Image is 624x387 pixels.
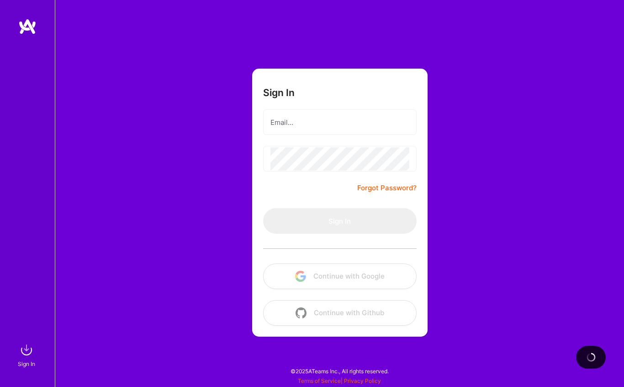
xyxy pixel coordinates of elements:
[295,271,306,282] img: icon
[17,341,36,359] img: sign in
[263,300,417,326] button: Continue with Github
[357,183,417,193] a: Forgot Password?
[18,18,37,35] img: logo
[344,377,381,384] a: Privacy Policy
[296,307,307,318] img: icon
[18,359,35,369] div: Sign In
[298,377,341,384] a: Terms of Service
[55,360,624,382] div: © 2025 ATeams Inc., All rights reserved.
[587,353,596,362] img: loading
[263,263,417,289] button: Continue with Google
[298,377,381,384] span: |
[263,208,417,234] button: Sign In
[19,341,36,369] a: sign inSign In
[263,87,295,98] h3: Sign In
[270,111,409,134] input: Email...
